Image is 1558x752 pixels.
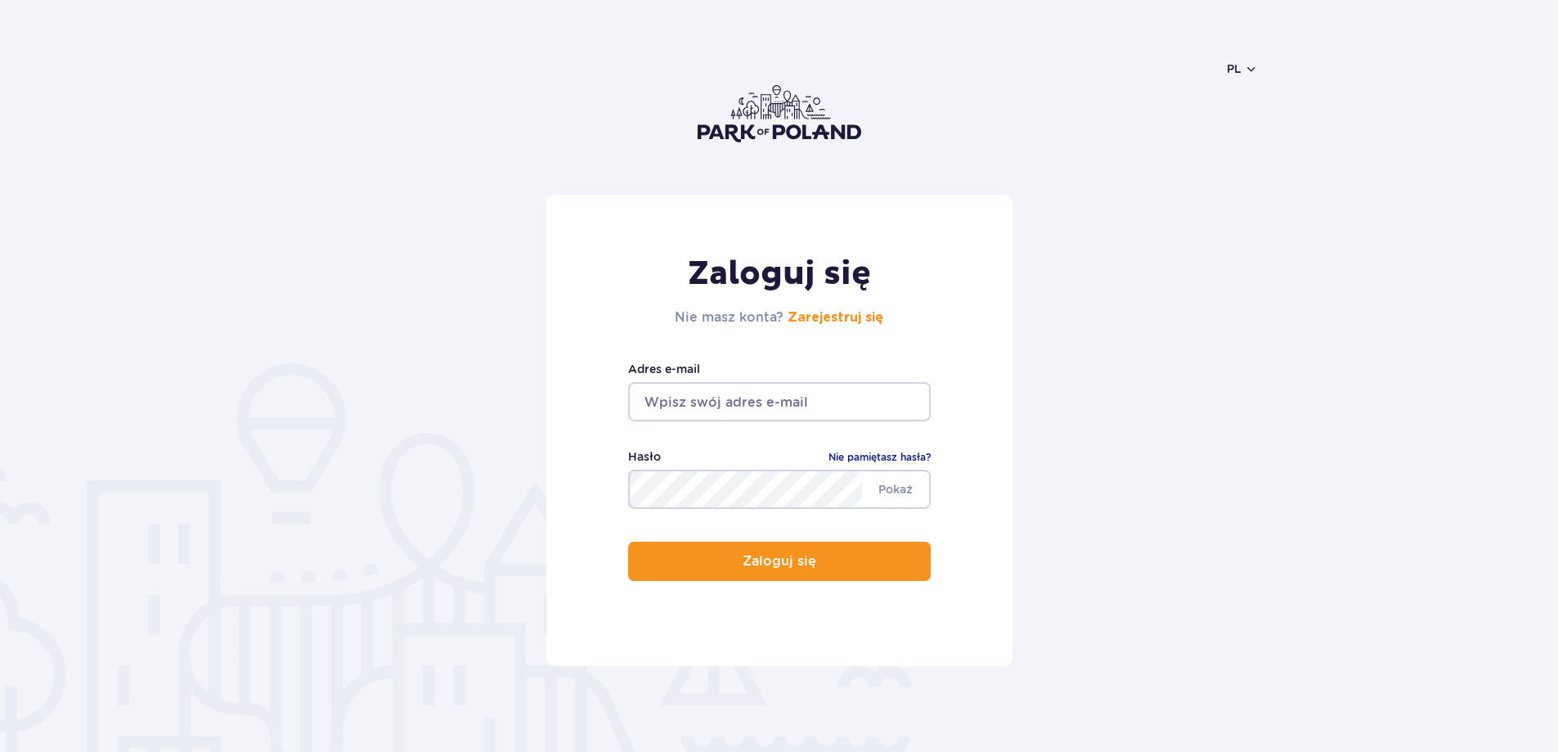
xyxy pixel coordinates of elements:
[828,449,931,466] a: Nie pamiętasz hasła?
[675,308,883,327] h2: Nie masz konta?
[628,448,661,466] label: Hasło
[788,311,883,324] a: Zarejestruj się
[743,554,816,569] p: Zaloguj się
[628,382,931,421] input: Wpisz swój adres e-mail
[1227,61,1258,77] button: pl
[628,360,931,378] label: Adres e-mail
[862,472,929,507] span: Pokaż
[675,254,883,295] h1: Zaloguj się
[628,542,931,581] button: Zaloguj się
[698,85,861,142] img: Park of Poland logo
